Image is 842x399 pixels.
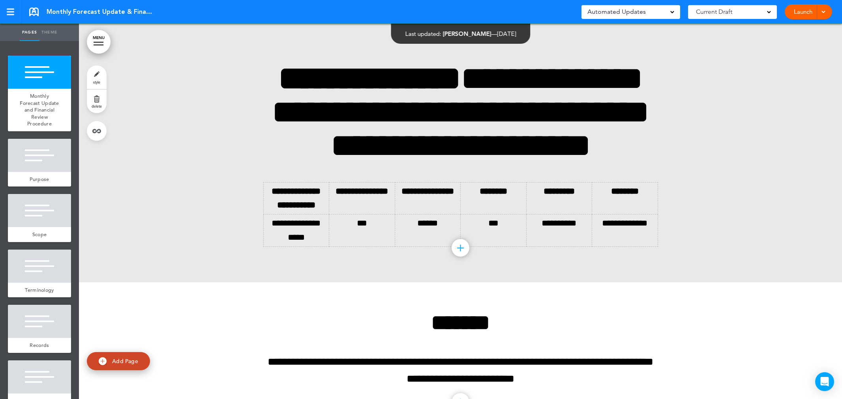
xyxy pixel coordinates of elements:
[87,352,150,371] a: Add Page
[112,358,138,365] span: Add Page
[20,93,59,127] span: Monthly Forecast Update and Financial Review Procedure
[87,30,111,54] a: MENU
[8,338,71,353] a: Records
[791,4,816,19] a: Launch
[93,80,100,84] span: style
[99,357,107,365] img: add.svg
[87,89,107,113] a: delete
[87,65,107,89] a: style
[497,30,516,37] span: [DATE]
[8,227,71,242] a: Scope
[443,30,491,37] span: [PERSON_NAME]
[32,231,47,238] span: Scope
[20,24,39,41] a: Pages
[405,30,441,37] span: Last updated:
[39,24,59,41] a: Theme
[30,176,49,183] span: Purpose
[696,6,732,17] span: Current Draft
[8,283,71,298] a: Terminology
[587,6,646,17] span: Automated Updates
[47,7,153,16] span: Monthly Forecast Update & Financial Review Procedure
[405,31,516,37] div: —
[8,172,71,187] a: Purpose
[815,372,834,391] div: Open Intercom Messenger
[8,89,71,131] a: Monthly Forecast Update and Financial Review Procedure
[30,342,49,349] span: Records
[25,287,54,293] span: Terminology
[92,104,102,108] span: delete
